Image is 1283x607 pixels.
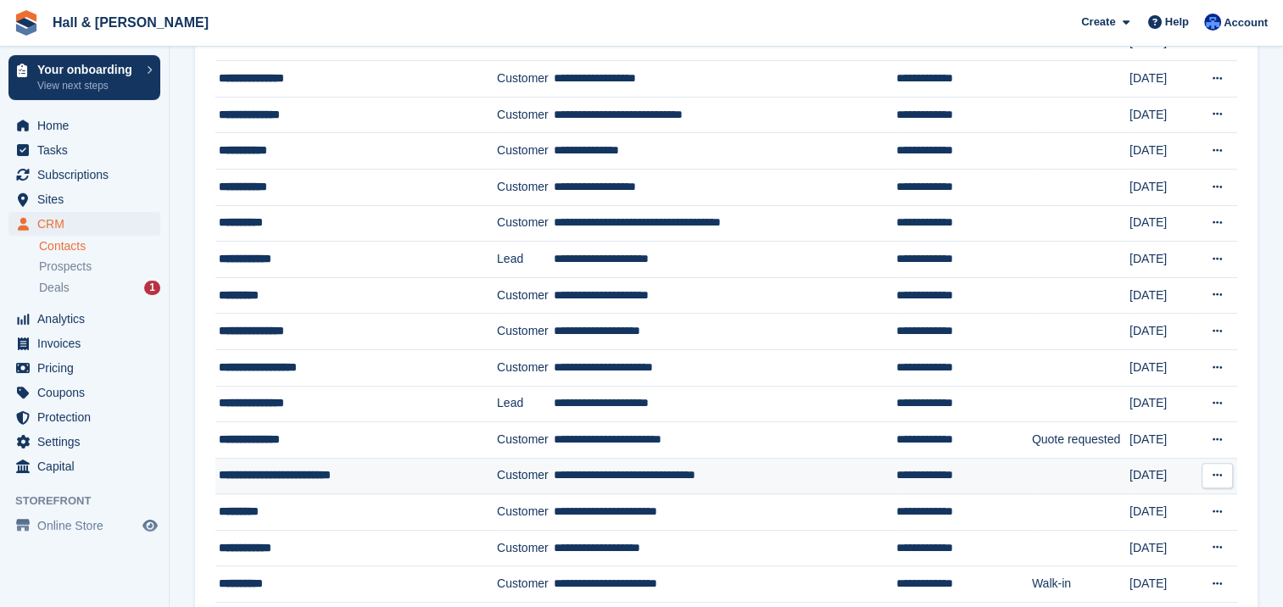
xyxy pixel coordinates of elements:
[1130,494,1198,531] td: [DATE]
[37,381,139,404] span: Coupons
[37,430,139,454] span: Settings
[1130,242,1198,278] td: [DATE]
[497,494,554,531] td: Customer
[8,381,160,404] a: menu
[140,515,160,536] a: Preview store
[1130,422,1198,459] td: [DATE]
[497,458,554,494] td: Customer
[1130,97,1198,133] td: [DATE]
[1130,277,1198,314] td: [DATE]
[8,405,160,429] a: menu
[497,169,554,205] td: Customer
[497,314,554,350] td: Customer
[37,64,138,75] p: Your onboarding
[1130,349,1198,386] td: [DATE]
[37,78,138,93] p: View next steps
[8,187,160,211] a: menu
[1032,566,1130,603] td: Walk-in
[1130,386,1198,422] td: [DATE]
[1130,566,1198,603] td: [DATE]
[37,163,139,187] span: Subscriptions
[497,205,554,242] td: Customer
[497,386,554,422] td: Lead
[14,10,39,36] img: stora-icon-8386f47178a22dfd0bd8f6a31ec36ba5ce8667c1dd55bd0f319d3a0aa187defe.svg
[1130,458,1198,494] td: [DATE]
[39,279,160,297] a: Deals 1
[1130,169,1198,205] td: [DATE]
[497,530,554,566] td: Customer
[8,307,160,331] a: menu
[8,331,160,355] a: menu
[497,277,554,314] td: Customer
[1081,14,1115,31] span: Create
[8,514,160,537] a: menu
[39,280,70,296] span: Deals
[39,238,160,254] a: Contacts
[1204,14,1221,31] img: Claire Banham
[1130,133,1198,170] td: [DATE]
[1130,205,1198,242] td: [DATE]
[37,356,139,380] span: Pricing
[37,307,139,331] span: Analytics
[8,114,160,137] a: menu
[144,281,160,295] div: 1
[1032,422,1130,459] td: Quote requested
[39,259,92,275] span: Prospects
[1130,530,1198,566] td: [DATE]
[37,212,139,236] span: CRM
[8,163,160,187] a: menu
[37,331,139,355] span: Invoices
[8,430,160,454] a: menu
[1165,14,1189,31] span: Help
[37,454,139,478] span: Capital
[497,422,554,459] td: Customer
[8,55,160,100] a: Your onboarding View next steps
[15,493,169,510] span: Storefront
[497,133,554,170] td: Customer
[1224,14,1268,31] span: Account
[8,454,160,478] a: menu
[46,8,215,36] a: Hall & [PERSON_NAME]
[497,242,554,278] td: Lead
[37,114,139,137] span: Home
[39,258,160,276] a: Prospects
[37,405,139,429] span: Protection
[497,566,554,603] td: Customer
[497,61,554,97] td: Customer
[37,187,139,211] span: Sites
[1130,61,1198,97] td: [DATE]
[37,138,139,162] span: Tasks
[1130,314,1198,350] td: [DATE]
[497,349,554,386] td: Customer
[497,97,554,133] td: Customer
[8,138,160,162] a: menu
[8,356,160,380] a: menu
[8,212,160,236] a: menu
[37,514,139,537] span: Online Store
